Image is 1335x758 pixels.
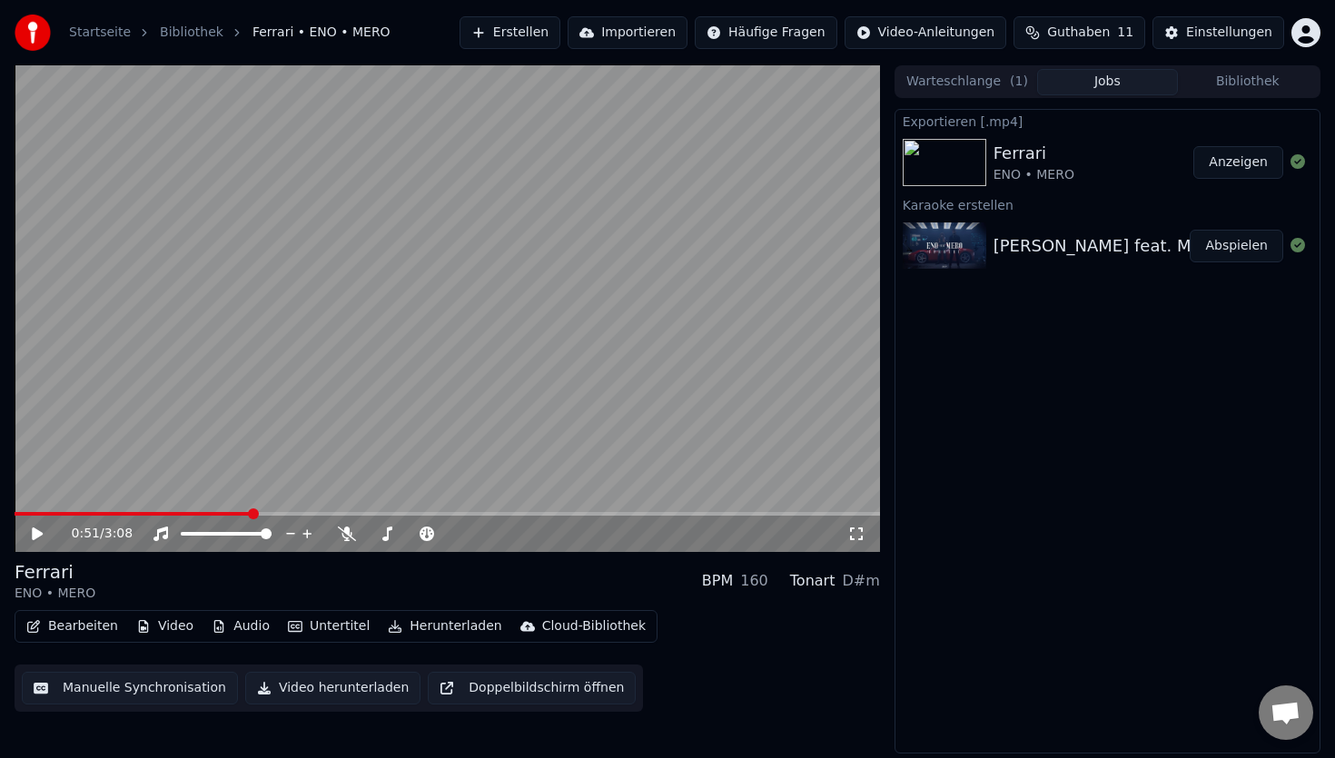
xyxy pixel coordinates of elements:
[22,672,238,704] button: Manuelle Synchronisation
[994,141,1074,166] div: Ferrari
[1010,73,1028,91] span: ( 1 )
[790,570,836,592] div: Tonart
[994,233,1295,259] div: [PERSON_NAME] feat. MERO - Ferrari
[702,570,733,592] div: BPM
[1037,69,1177,95] button: Jobs
[104,525,133,543] span: 3:08
[15,559,95,585] div: Ferrari
[15,15,51,51] img: youka
[460,16,560,49] button: Erstellen
[568,16,687,49] button: Importieren
[1014,16,1145,49] button: Guthaben11
[129,614,201,639] button: Video
[15,585,95,603] div: ENO • MERO
[842,570,879,592] div: D#m
[895,193,1320,215] div: Karaoke erstellen
[160,24,223,42] a: Bibliothek
[897,69,1037,95] button: Warteschlange
[740,570,768,592] div: 160
[69,24,391,42] nav: breadcrumb
[19,614,125,639] button: Bearbeiten
[845,16,1007,49] button: Video-Anleitungen
[1193,146,1283,179] button: Anzeigen
[895,110,1320,132] div: Exportieren [.mp4]
[1259,685,1313,740] a: Chat öffnen
[72,525,115,543] div: /
[1152,16,1284,49] button: Einstellungen
[381,614,509,639] button: Herunterladen
[695,16,837,49] button: Häufige Fragen
[281,614,377,639] button: Untertitel
[204,614,277,639] button: Audio
[69,24,131,42] a: Startseite
[252,24,391,42] span: Ferrari • ENO • MERO
[1186,24,1272,42] div: Einstellungen
[542,617,646,635] div: Cloud-Bibliothek
[1117,24,1133,42] span: 11
[994,166,1074,184] div: ENO • MERO
[1190,230,1283,262] button: Abspielen
[245,672,420,704] button: Video herunterladen
[72,525,100,543] span: 0:51
[1178,69,1318,95] button: Bibliothek
[428,672,636,704] button: Doppelbildschirm öffnen
[1047,24,1110,42] span: Guthaben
